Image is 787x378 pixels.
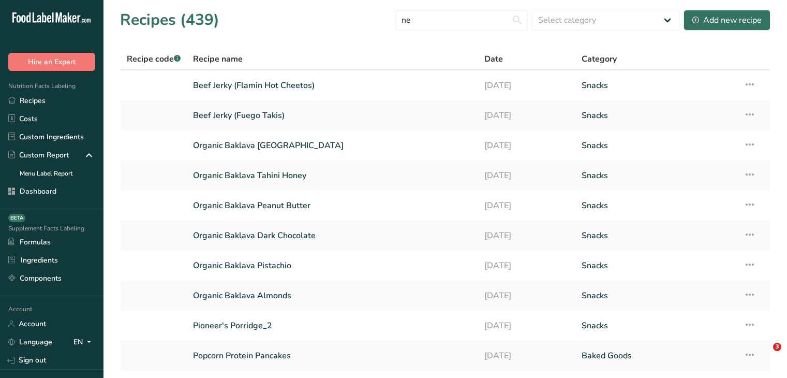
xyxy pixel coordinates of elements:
[582,53,617,65] span: Category
[193,255,472,277] a: Organic Baklava Pistachio
[582,105,731,126] a: Snacks
[193,135,472,156] a: Organic Baklava [GEOGRAPHIC_DATA]
[8,333,52,351] a: Language
[484,105,569,126] a: [DATE]
[582,75,731,96] a: Snacks
[582,315,731,337] a: Snacks
[582,345,731,367] a: Baked Goods
[127,53,181,65] span: Recipe code
[8,150,69,161] div: Custom Report
[193,345,472,367] a: Popcorn Protein Pancakes
[582,165,731,186] a: Snacks
[120,8,219,32] h1: Recipes (439)
[193,105,472,126] a: Beef Jerky (Fuego Takis)
[773,343,781,351] span: 3
[8,214,25,222] div: BETA
[193,285,472,307] a: Organic Baklava Almonds
[582,195,731,216] a: Snacks
[752,343,777,368] iframe: Intercom live chat
[484,75,569,96] a: [DATE]
[193,75,472,96] a: Beef Jerky (Flamin Hot Cheetos)
[484,345,569,367] a: [DATE]
[193,53,243,65] span: Recipe name
[484,165,569,186] a: [DATE]
[484,285,569,307] a: [DATE]
[193,165,472,186] a: Organic Baklava Tahini Honey
[484,225,569,246] a: [DATE]
[582,135,731,156] a: Snacks
[692,14,762,26] div: Add new recipe
[484,135,569,156] a: [DATE]
[193,315,472,337] a: Pioneer's Porridge_2
[582,285,731,307] a: Snacks
[73,336,95,348] div: EN
[484,255,569,277] a: [DATE]
[8,53,95,71] button: Hire an Expert
[193,225,472,246] a: Organic Baklava Dark Chocolate
[582,225,731,246] a: Snacks
[484,195,569,216] a: [DATE]
[484,315,569,337] a: [DATE]
[395,10,528,31] input: Search for recipe
[193,195,472,216] a: Organic Baklava Peanut Butter
[582,255,731,277] a: Snacks
[484,53,503,65] span: Date
[684,10,770,31] button: Add new recipe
